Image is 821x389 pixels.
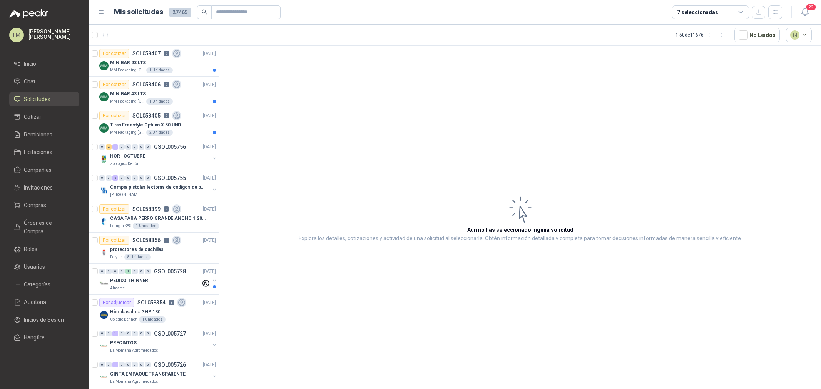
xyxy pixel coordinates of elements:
div: 0 [106,331,112,336]
div: 0 [132,144,138,150]
div: 0 [119,144,125,150]
div: 0 [99,144,105,150]
p: Colegio Bennett [110,316,137,323]
div: 0 [139,269,144,274]
a: Usuarios [9,259,79,274]
div: 7 seleccionadas [677,8,718,17]
a: Por cotizarSOL0584070[DATE] Company LogoMINIBAR 93 LTSMM Packaging [GEOGRAPHIC_DATA]1 Unidades [89,46,219,77]
div: 0 [139,144,144,150]
p: GSOL005726 [154,362,186,367]
p: SOL058354 [137,300,166,305]
p: CASA PARA PERRO GRANDE ANCHO 1.20x1.00 x1.20 [110,215,206,222]
div: 1 Unidades [146,67,173,73]
span: Chat [24,77,35,86]
div: 0 [112,269,118,274]
div: 0 [132,362,138,367]
a: Compras [9,198,79,213]
a: Solicitudes [9,92,79,106]
a: Licitaciones [9,145,79,160]
p: Zoologico De Cali [110,161,140,167]
span: Hangfire [24,333,45,342]
div: 0 [139,362,144,367]
a: Categorías [9,277,79,292]
p: Hidrolavadora GHP 180 [110,308,160,316]
p: PRECINTOS [110,339,137,347]
div: 1 Unidades [139,316,166,323]
div: 0 [125,362,131,367]
div: 1 Unidades [146,98,173,105]
div: 2 Unidades [146,130,173,136]
p: [DATE] [203,50,216,57]
button: 22 [798,5,812,19]
button: 14 [786,28,812,42]
a: Por cotizarSOL0583990[DATE] Company LogoCASA PARA PERRO GRANDE ANCHO 1.20x1.00 x1.20Perugia SAS1 ... [89,201,219,233]
p: Almatec [110,285,125,291]
p: GSOL005756 [154,144,186,150]
p: Tiras Freestyle Optium X 50 UND [110,121,181,129]
img: Company Logo [99,217,109,226]
p: [DATE] [203,268,216,275]
div: 1 [112,362,118,367]
div: 0 [139,331,144,336]
p: MINIBAR 93 LTS [110,59,146,66]
div: 0 [145,269,151,274]
a: Invitaciones [9,180,79,195]
img: Company Logo [99,310,109,319]
img: Company Logo [99,186,109,195]
a: Por cotizarSOL0584050[DATE] Company LogoTiras Freestyle Optium X 50 UNDMM Packaging [GEOGRAPHIC_D... [89,108,219,139]
p: 0 [164,113,169,118]
p: SOL058405 [132,113,161,118]
p: [DATE] [203,299,216,306]
span: Solicitudes [24,95,50,103]
p: CINTA EMPAQUE TRANSPARENTE [110,371,186,378]
p: Explora los detalles, cotizaciones y actividad de una solicitud al seleccionarla. Obtén informaci... [299,234,742,243]
div: 1 Unidades [133,223,159,229]
a: Chat [9,74,79,89]
span: 27465 [169,8,191,17]
span: Invitaciones [24,183,53,192]
p: MINIBAR 43 LTS [110,90,146,98]
a: 0 0 2 0 0 0 0 0 GSOL005755[DATE] Company LogoCompra pistolas lectoras de codigos de barras[PERSON... [99,173,217,198]
p: [DATE] [203,143,216,151]
p: [PERSON_NAME] [110,192,141,198]
a: Órdenes de Compra [9,216,79,239]
div: 0 [99,269,105,274]
a: Compañías [9,163,79,177]
img: Company Logo [99,123,109,133]
div: 0 [125,144,131,150]
div: 1 - 50 de 11676 [676,29,728,41]
a: Por cotizarSOL0584060[DATE] Company LogoMINIBAR 43 LTSMM Packaging [GEOGRAPHIC_DATA]1 Unidades [89,77,219,108]
div: 0 [99,331,105,336]
a: Remisiones [9,127,79,142]
span: Órdenes de Compra [24,219,72,236]
button: No Leídos [734,28,780,42]
h3: Aún no has seleccionado niguna solicitud [467,226,574,234]
div: 0 [132,175,138,181]
p: SOL058356 [132,238,161,243]
img: Company Logo [99,92,109,101]
p: Polylon [110,254,123,260]
span: Cotizar [24,113,42,121]
p: MM Packaging [GEOGRAPHIC_DATA] [110,130,145,136]
p: La Montaña Agromercados [110,347,158,354]
a: Por cotizarSOL0583560[DATE] Company Logoprotectores de cuchillasPolylon8 Unidades [89,233,219,264]
span: Auditoria [24,298,46,306]
div: 0 [119,269,125,274]
p: SOL058399 [132,206,161,212]
img: Company Logo [99,155,109,164]
p: PEDIDO THINNER [110,277,148,284]
div: 0 [132,269,138,274]
div: 0 [119,331,125,336]
p: GSOL005728 [154,269,186,274]
p: 3 [169,300,174,305]
div: Por cotizar [99,80,129,89]
span: 22 [806,3,816,11]
p: SOL058406 [132,82,161,87]
a: 0 0 0 0 1 0 0 0 GSOL005728[DATE] Company LogoPEDIDO THINNERAlmatec [99,267,217,291]
div: 0 [145,331,151,336]
a: 0 2 1 0 0 0 0 0 GSOL005756[DATE] Company LogoHOR . OCTUBREZoologico De Cali [99,142,217,167]
span: Remisiones [24,130,52,139]
p: 0 [164,238,169,243]
div: 0 [106,269,112,274]
a: Roles [9,242,79,256]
